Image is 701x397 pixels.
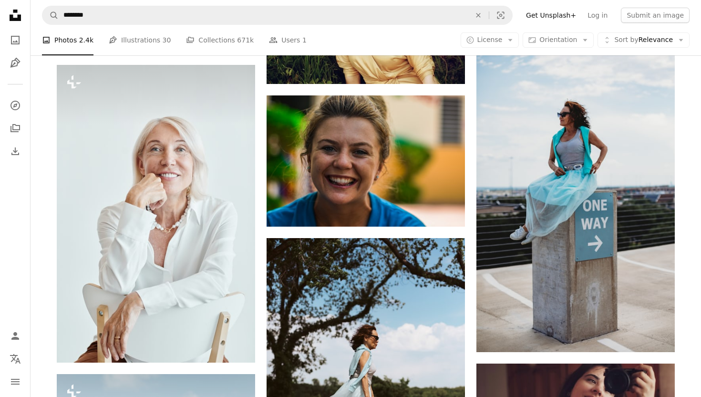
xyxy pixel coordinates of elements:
img: woman taking selfie photo [267,95,465,227]
a: Log in [582,8,613,23]
a: Log in / Sign up [6,326,25,345]
span: Orientation [539,36,577,43]
a: woman taking selfie photo [267,157,465,165]
span: License [477,36,503,43]
span: 1 [302,35,307,45]
a: Vertical portrait of elegant mature woman smiling while sitting on chair backwards against white ... [57,209,255,218]
a: women's blue sleeveless dress [267,383,465,391]
button: Search Unsplash [42,6,59,24]
a: Collections [6,119,25,138]
span: Relevance [614,35,673,45]
button: Sort byRelevance [598,32,690,48]
a: Users 1 [269,25,307,55]
a: Home — Unsplash [6,6,25,27]
button: Menu [6,372,25,391]
a: Illustrations [6,53,25,73]
button: Language [6,349,25,368]
a: woman sitting on One Way sign stand [476,198,675,207]
a: Photos [6,31,25,50]
a: Download History [6,142,25,161]
a: Collections 671k [186,25,254,55]
span: 30 [163,35,171,45]
button: Orientation [523,32,594,48]
button: License [461,32,519,48]
a: Get Unsplash+ [520,8,582,23]
button: Clear [468,6,489,24]
form: Find visuals sitewide [42,6,513,25]
button: Submit an image [621,8,690,23]
a: Illustrations 30 [109,25,171,55]
img: woman sitting on One Way sign stand [476,54,675,352]
span: Sort by [614,36,638,43]
span: 671k [237,35,254,45]
button: Visual search [489,6,512,24]
img: Vertical portrait of elegant mature woman smiling while sitting on chair backwards against white ... [57,65,255,363]
a: Explore [6,96,25,115]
